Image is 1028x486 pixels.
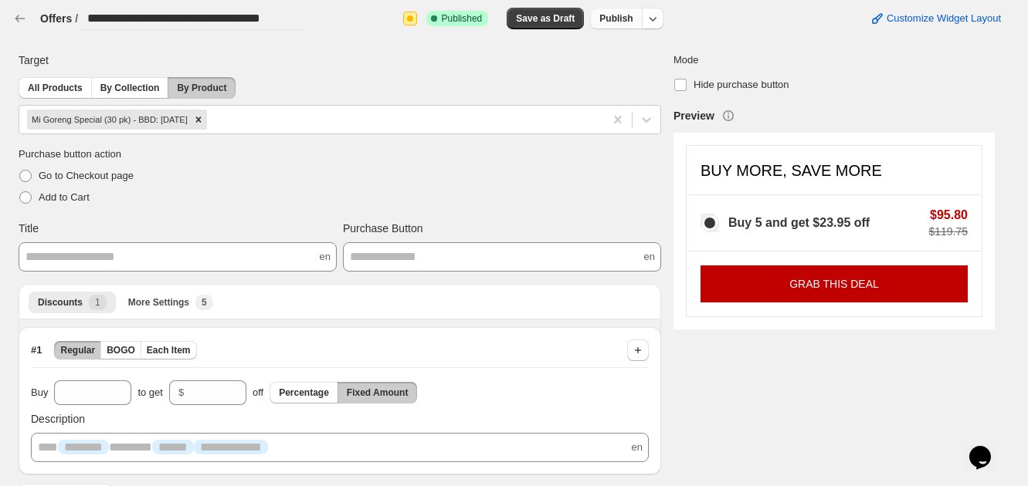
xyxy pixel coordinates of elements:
span: Each Item [147,344,191,356]
span: Published [442,12,483,25]
span: Purchase Button [343,221,423,236]
button: All Products [19,77,92,99]
button: Customize Widget Layout [860,8,1010,29]
span: Percentage [279,386,329,399]
span: en [632,440,643,455]
div: Remove Mi Goreng Special (30 pk) - BBD: Nov 2025 [190,110,207,130]
span: en [644,249,655,265]
span: Go to Checkout page [39,170,134,181]
div: Total savings [914,209,968,237]
iframe: chat widget [963,424,1013,471]
span: All Products [28,82,83,94]
span: Save as Draft [516,12,575,25]
button: Each Item [141,341,197,359]
span: 5 [202,296,207,309]
span: Fixed Amount [347,386,409,399]
span: By Collection [100,82,160,94]
button: Save as Draft [507,8,584,29]
span: Hide purchase button [694,79,789,90]
button: Publish [590,8,642,29]
button: Regular [54,341,101,359]
p: BUY MORE, SAVE MORE [701,163,882,178]
button: Percentage [270,382,338,403]
span: Publish [599,12,633,25]
span: Buy 5 and get $23.95 off [728,215,870,230]
span: Discounts [38,296,83,309]
span: By Product [177,82,226,94]
h3: / [75,11,78,26]
div: Mi Goreng Special (30 pk) - BBD: [DATE] [27,110,190,130]
span: Description [31,411,85,427]
p: GRAB THIS DEAL [789,278,879,290]
input: Buy 5 and get $23.95 off [701,214,719,232]
div: $ [178,385,184,400]
span: off [253,385,263,400]
span: Customize Widget Layout [887,12,1001,25]
span: Mode [673,52,995,68]
button: GRAB THIS DEAL [701,265,968,302]
span: 1 [95,296,100,309]
button: By Product [168,77,236,99]
button: Offers [40,11,72,26]
span: Buy [31,385,48,400]
span: to get [137,385,163,400]
span: Purchase button action [19,147,340,162]
span: Target [19,52,49,68]
span: BOGO [107,344,135,356]
span: Add to Cart [39,191,90,203]
span: More Settings [128,296,189,309]
span: $119.75 [928,226,968,237]
span: # 1 [31,343,42,358]
button: BOGO [100,341,141,359]
span: $95.80 [928,209,968,221]
button: By Collection [91,77,169,99]
span: Regular [60,344,95,356]
span: Title [19,221,39,236]
button: Fixed Amount [338,382,418,403]
span: en [320,249,331,265]
h3: Preview [673,108,714,123]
